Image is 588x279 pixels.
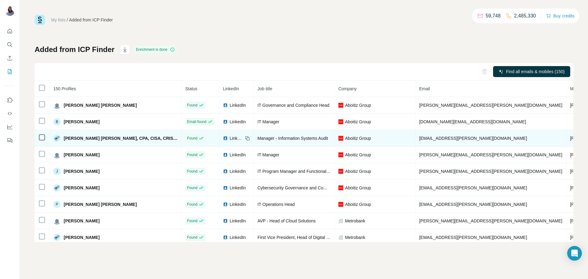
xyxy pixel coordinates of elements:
[338,152,343,157] img: company-logo
[419,136,527,141] span: [EMAIL_ADDRESS][PERSON_NAME][DOMAIN_NAME]
[230,152,246,158] span: LinkedIn
[223,119,228,124] img: LinkedIn logo
[187,152,198,158] span: Found
[64,234,100,240] span: [PERSON_NAME]
[53,151,61,158] img: Avatar
[134,46,177,53] div: Enrichment is done
[419,86,430,91] span: Email
[230,201,246,207] span: LinkedIn
[223,235,228,240] img: LinkedIn logo
[64,135,178,141] span: [PERSON_NAME] [PERSON_NAME], CPA, CISA, CRISC, CC
[258,169,337,174] span: IT Program Manager and Functional Lead
[223,218,228,223] img: LinkedIn logo
[258,119,279,124] span: IT Manager
[64,185,100,191] span: [PERSON_NAME]
[345,185,371,191] span: Aboitiz Group
[69,17,113,23] div: Added from ICP Finder
[338,169,343,174] img: company-logo
[53,234,61,241] img: Avatar
[64,168,100,174] span: [PERSON_NAME]
[51,17,66,22] a: My lists
[223,103,228,108] img: LinkedIn logo
[345,119,371,125] span: Aboitiz Group
[35,15,45,25] img: Surfe Logo
[223,136,228,141] img: LinkedIn logo
[345,234,365,240] span: Metrobank
[187,218,198,224] span: Found
[187,235,198,240] span: Found
[5,53,15,64] button: Enrich CSV
[223,86,239,91] span: LinkedIn
[187,202,198,207] span: Found
[338,136,343,141] img: company-logo
[53,135,61,142] img: Avatar
[230,185,246,191] span: LinkedIn
[53,102,61,109] img: Avatar
[5,95,15,106] button: Use Surfe on LinkedIn
[53,201,61,208] div: P
[187,119,206,125] span: Email found
[230,119,246,125] span: LinkedIn
[338,185,343,190] img: company-logo
[223,169,228,174] img: LinkedIn logo
[506,69,564,75] span: Find all emails & mobiles (150)
[5,135,15,146] button: Feedback
[185,86,198,91] span: Status
[187,136,198,141] span: Found
[53,168,61,175] div: J
[5,26,15,37] button: Quick start
[419,202,527,207] span: [EMAIL_ADDRESS][PERSON_NAME][DOMAIN_NAME]
[338,202,343,207] img: company-logo
[546,12,575,20] button: Buy credits
[230,168,246,174] span: LinkedIn
[258,202,295,207] span: IT Operations Head
[230,234,246,240] span: LinkedIn
[53,118,61,125] div: B
[419,218,563,223] span: [PERSON_NAME][EMAIL_ADDRESS][PERSON_NAME][DOMAIN_NAME]
[514,12,536,20] p: 2,485,330
[230,102,246,108] span: LinkedIn
[493,66,570,77] button: Find all emails & mobiles (150)
[35,45,115,54] h1: Added from ICP Finder
[67,17,68,23] li: /
[345,218,365,224] span: Metrobank
[64,201,137,207] span: [PERSON_NAME] [PERSON_NAME]
[419,185,527,190] span: [EMAIL_ADDRESS][PERSON_NAME][DOMAIN_NAME]
[5,66,15,77] button: My lists
[53,217,61,225] img: Avatar
[345,201,371,207] span: Aboitiz Group
[223,202,228,207] img: LinkedIn logo
[53,184,61,192] img: Avatar
[419,169,563,174] span: [PERSON_NAME][EMAIL_ADDRESS][PERSON_NAME][DOMAIN_NAME]
[258,86,272,91] span: Job title
[419,119,526,124] span: [DOMAIN_NAME][EMAIL_ADDRESS][DOMAIN_NAME]
[338,86,357,91] span: Company
[187,169,198,174] span: Found
[338,103,343,108] img: company-logo
[223,152,228,157] img: LinkedIn logo
[419,152,563,157] span: [PERSON_NAME][EMAIL_ADDRESS][PERSON_NAME][DOMAIN_NAME]
[345,135,371,141] span: Aboitiz Group
[5,108,15,119] button: Use Surfe API
[258,235,380,240] span: First Vice President, Head of Digital Marketing and Omnichannel
[64,152,100,158] span: [PERSON_NAME]
[258,103,330,108] span: IT Governance and Compliance Head
[570,86,582,91] span: Mobile
[345,152,371,158] span: Aboitiz Group
[419,103,563,108] span: [PERSON_NAME][EMAIL_ADDRESS][PERSON_NAME][DOMAIN_NAME]
[258,185,359,190] span: Cybersecurity Governance and Compliance Manager
[5,6,15,16] img: Avatar
[64,102,137,108] span: [PERSON_NAME] [PERSON_NAME]
[258,218,316,223] span: AVP - Head of Cloud Solutions
[486,12,501,20] p: 59,748
[338,119,343,124] img: company-logo
[419,235,527,240] span: [EMAIL_ADDRESS][PERSON_NAME][DOMAIN_NAME]
[230,218,246,224] span: LinkedIn
[64,218,100,224] span: [PERSON_NAME]
[5,121,15,132] button: Dashboard
[258,136,328,141] span: Manager - Information Systems Audit
[258,152,279,157] span: IT Manager
[64,119,100,125] span: [PERSON_NAME]
[567,246,582,261] div: Open Intercom Messenger
[187,102,198,108] span: Found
